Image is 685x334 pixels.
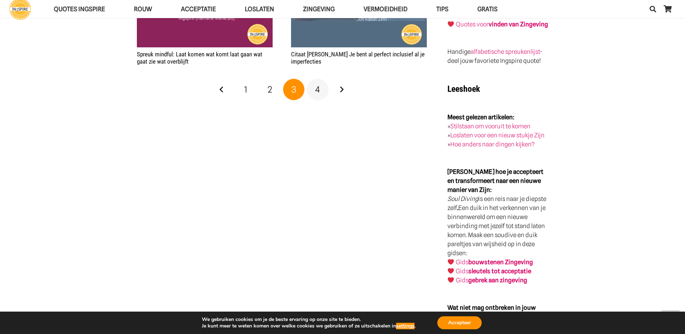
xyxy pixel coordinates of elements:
[307,79,329,100] a: Pagina 4
[202,316,416,323] p: We gebruiken cookies om je de beste ervaring op onze site te bieden.
[468,267,531,275] strong: sleutels tot acceptatie
[202,323,416,329] p: Je kunt meer te weten komen over welke cookies we gebruiken of ze uitschakelen in .
[448,259,454,265] img: ❤
[447,84,480,94] strong: Leeshoek
[244,84,247,95] span: 1
[471,48,540,55] a: alfabetische spreukenlijst
[235,79,257,100] a: Pagina 1
[456,277,527,284] a: Gidsgebrek aan zingeving
[291,51,425,65] a: Citaat [PERSON_NAME] Je bent al perfect inclusief al je imperfecties
[364,5,407,13] span: VERMOEIDHEID
[447,47,548,65] p: Handige - deel jouw favoriete Ingspire quote!
[447,168,543,193] strong: [PERSON_NAME] hoe je accepteert en transformeert naar een nieuwe manier van Zijn:
[468,258,533,266] strong: bouwstenen Zingeving
[457,204,458,211] strong: .
[489,21,548,28] strong: vinden van Zingeving
[134,5,152,13] span: ROUW
[477,5,498,13] span: GRATIS
[450,141,535,148] a: Hoe anders naar dingen kijken?
[259,79,281,100] a: Pagina 2
[245,5,274,13] span: Loslaten
[137,51,262,65] a: Spreuk mindful: Laat komen wat komt laat gaan wat gaat zie wat overblijft
[450,132,545,139] a: Loslaten voor een nieuw stukje Zijn
[447,304,536,320] strong: Wat niet mag ontbreken in jouw boekenkast!
[291,84,296,95] span: 3
[456,267,531,275] a: Gidssleutels tot acceptatie
[468,277,527,284] strong: gebrek aan zingeving
[283,79,305,100] span: Pagina 3
[456,258,533,266] a: Gidsbouwstenen Zingeving
[448,268,454,274] img: ❤
[437,316,482,329] button: Accepteer
[448,21,454,27] img: ❤
[447,114,515,121] strong: Meest gelezen artikelen:
[315,84,320,95] span: 4
[181,5,216,13] span: Acceptatie
[447,167,548,285] p: is een reis naar je diepste zelf Een duik in het verkennen van je binnenwereld om een nieuwe verb...
[448,277,454,283] img: ❤
[662,311,680,329] a: Terug naar top
[303,5,335,13] span: Zingeving
[268,84,272,95] span: 2
[436,5,448,13] span: TIPS
[54,5,105,13] span: QUOTES INGSPIRE
[396,323,415,329] button: settings
[456,21,548,28] a: Quotes voorvinden van Zingeving
[447,195,478,202] em: Soul Diving
[447,113,548,149] p: » » »
[450,123,530,130] a: Stilstaan om vooruit te komen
